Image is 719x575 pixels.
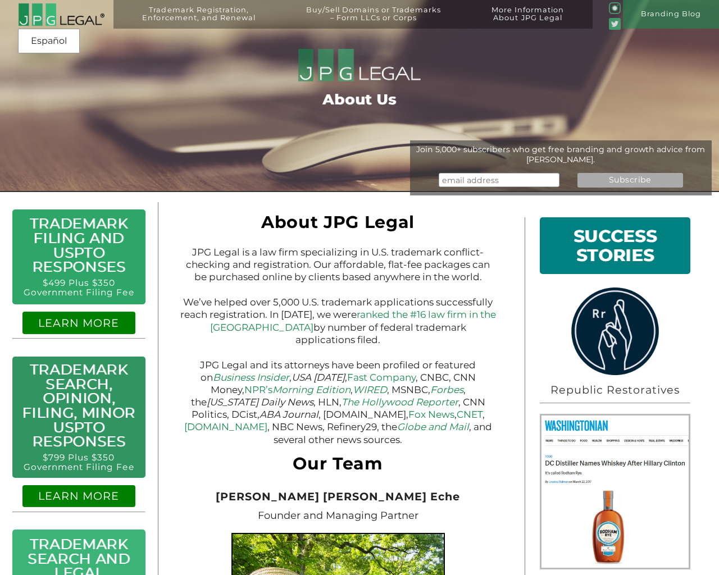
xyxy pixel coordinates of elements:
[347,372,416,383] a: Fast Company
[430,384,463,395] a: Forbes
[213,372,289,383] a: Business Insider
[244,384,351,395] a: NPR’sMorning Edition
[24,277,134,298] a: $499 Plus $350 Government Filing Fee
[284,6,463,35] a: Buy/Sell Domains or Trademarks– Form LLCs or Corps
[18,3,104,26] img: 2016-logo-black-letters-3-r.png
[38,316,119,330] a: LEARN MORE
[207,396,313,408] em: [US_STATE] Daily News
[260,409,318,420] em: ABA Journal
[353,384,387,395] a: WIRED
[21,31,76,51] a: Español
[609,2,621,14] img: glyph-logo_May2016-green3-90.png
[577,173,683,188] input: Subscribe
[184,421,267,432] a: [DOMAIN_NAME]
[24,452,134,472] a: $799 Plus $350 Government Filing Fee
[439,173,559,188] input: email address
[180,246,496,283] p: JPG Legal is a law firm specializing in U.S. trademark conflict-checking and registration. Our af...
[180,359,496,446] p: JPG Legal and its attorneys have been profiled or featured on , , , CNBC, CNN Money, , , MSNBC, ,...
[121,6,277,35] a: Trademark Registration,Enforcement, and Renewal
[397,421,469,432] a: Globe and Mail
[30,215,128,275] a: Trademark Filing and USPTO Responses
[22,360,135,450] a: Trademark Search, Opinion, Filing, Minor USPTO Responses
[180,296,496,345] p: We’ve helped over 5,000 U.S. trademark applications successfully reach registration. In [DATE], w...
[180,459,496,474] h1: Our Team
[457,409,483,420] a: CNET
[272,384,351,395] em: Morning Edition
[547,224,683,267] h1: SUCCESS STORIES
[550,383,680,396] span: Republic Restoratives
[216,490,461,503] span: [PERSON_NAME] [PERSON_NAME] Eche
[410,144,712,165] div: Join 5,000+ subscribers who get free branding and growth advice from [PERSON_NAME].
[470,6,586,35] a: More InformationAbout JPG Legal
[568,287,662,375] img: rrlogo.png
[292,372,345,383] em: USA [DATE]
[180,217,496,233] h1: About JPG Legal
[258,509,418,521] span: Founder and Managing Partner
[609,18,621,30] img: Twitter_Social_Icon_Rounded_Square_Color-mid-green3-90.png
[38,489,119,503] a: LEARN MORE
[408,409,454,420] a: Fox News
[342,396,458,408] a: The Hollywood Reporter
[210,309,496,332] a: ranked the #16 law firm in the [GEOGRAPHIC_DATA]
[540,414,690,569] img: Rodham Rye People Screenshot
